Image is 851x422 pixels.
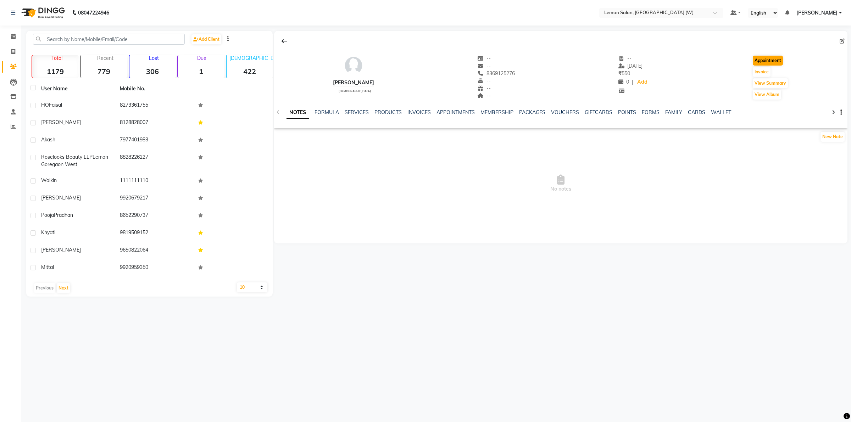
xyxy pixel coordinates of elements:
[753,78,788,88] button: View Summary
[129,67,176,76] strong: 306
[478,78,491,84] span: --
[753,90,781,100] button: View Album
[41,229,55,236] span: khyatl
[821,132,845,142] button: New Note
[116,242,194,259] td: 9650822064
[116,190,194,207] td: 9920679217
[343,55,364,76] img: avatar
[227,67,273,76] strong: 422
[519,109,545,116] a: PACKAGES
[116,114,194,132] td: 8128828007
[116,149,194,173] td: 8828226227
[345,109,369,116] a: SERVICES
[116,81,194,97] th: Mobile No.
[618,109,636,116] a: POINTS
[229,55,273,61] p: [DEMOGRAPHIC_DATA]
[116,173,194,190] td: 1111111110
[480,109,513,116] a: MEMBERSHIP
[54,212,73,218] span: Pradhan
[478,70,515,77] span: 8369125276
[618,79,629,85] span: 0
[41,212,54,218] span: Pooja
[551,109,579,116] a: VOUCHERS
[179,55,224,61] p: Due
[78,3,109,23] b: 08047224946
[688,109,705,116] a: CARDS
[436,109,475,116] a: APPOINTMENTS
[665,109,682,116] a: FAMILY
[339,89,371,93] span: [DEMOGRAPHIC_DATA]
[618,55,632,62] span: --
[274,148,847,219] span: No notes
[41,264,54,270] span: mittal
[632,78,633,86] span: |
[178,67,224,76] strong: 1
[711,109,731,116] a: WALLET
[407,109,431,116] a: INVOICES
[333,79,374,86] div: [PERSON_NAME]
[116,132,194,149] td: 7977401983
[315,109,339,116] a: FORMULA
[753,56,783,66] button: Appointment
[374,109,402,116] a: PRODUCTS
[287,106,309,119] a: NOTES
[478,63,491,69] span: --
[796,9,838,17] span: [PERSON_NAME]
[41,119,81,125] span: [PERSON_NAME]
[81,67,127,76] strong: 779
[478,92,491,99] span: --
[41,195,81,201] span: [PERSON_NAME]
[478,85,491,91] span: --
[37,81,116,97] th: User Name
[41,154,93,160] span: Roselooks Beauty LLP
[585,109,612,116] a: GIFTCARDS
[33,34,185,45] input: Search by Name/Mobile/Email/Code
[57,283,70,293] button: Next
[35,55,79,61] p: Total
[41,136,55,143] span: Akash
[41,177,57,184] span: Walkin
[642,109,660,116] a: FORMS
[116,225,194,242] td: 9819509152
[49,102,62,108] span: Faisal
[636,77,649,87] a: Add
[116,259,194,277] td: 9920959350
[41,102,49,108] span: HO
[41,247,81,253] span: [PERSON_NAME]
[618,63,643,69] span: [DATE]
[191,34,221,44] a: Add Client
[116,97,194,114] td: 8273361755
[478,55,491,62] span: --
[32,67,79,76] strong: 1179
[277,34,292,48] div: Back to Client
[618,70,630,77] span: 550
[132,55,176,61] p: Lost
[84,55,127,61] p: Recent
[618,70,622,77] span: ₹
[18,3,67,23] img: logo
[116,207,194,225] td: 8652290737
[753,67,771,77] button: Invoice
